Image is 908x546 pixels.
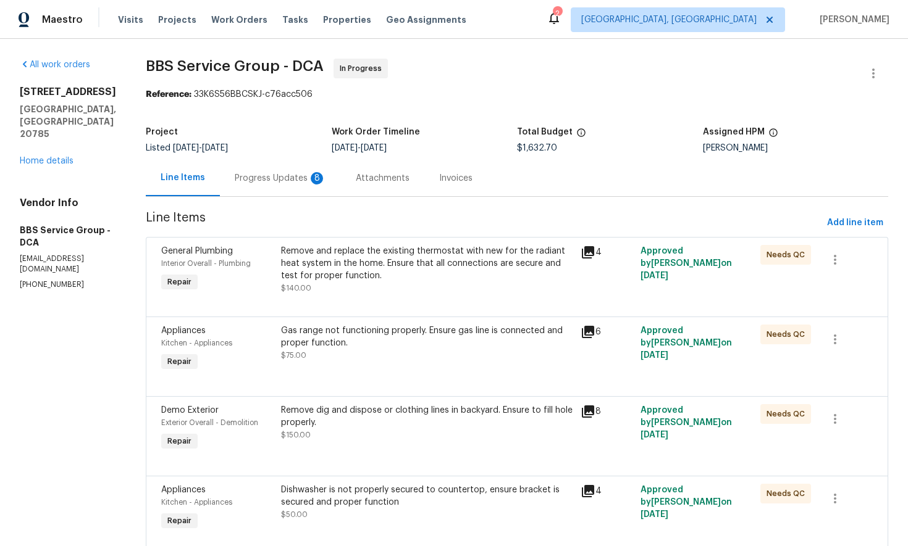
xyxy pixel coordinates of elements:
[281,245,573,282] div: Remove and replace the existing thermostat with new for the radiant heat system in the home. Ensu...
[768,128,778,144] span: The hpm assigned to this work order.
[235,172,326,184] div: Progress Updates
[767,249,810,261] span: Needs QC
[161,172,205,184] div: Line Items
[211,14,267,26] span: Work Orders
[173,144,199,152] span: [DATE]
[146,59,324,73] span: BBS Service Group - DCA
[517,144,557,152] span: $1,632.70
[162,515,196,527] span: Repair
[20,157,74,165] a: Home details
[361,144,387,152] span: [DATE]
[386,14,466,26] span: Geo Assignments
[20,60,90,69] a: All work orders
[581,325,633,339] div: 6
[311,172,323,184] div: 8
[439,172,473,184] div: Invoices
[340,62,387,75] span: In Progress
[641,486,732,519] span: Approved by [PERSON_NAME] on
[118,14,143,26] span: Visits
[281,484,573,508] div: Dishwasher is not properly secured to countertop, ensure bracket is secured and proper function
[173,144,228,152] span: -
[162,355,196,368] span: Repair
[703,144,889,152] div: [PERSON_NAME]
[641,510,668,519] span: [DATE]
[20,224,116,249] h5: BBS Service Group - DCA
[517,128,573,136] h5: Total Budget
[162,276,196,288] span: Repair
[161,260,251,267] span: Interior Overall - Plumbing
[20,197,116,209] h4: Vendor Info
[641,351,668,360] span: [DATE]
[703,128,765,136] h5: Assigned HPM
[332,128,420,136] h5: Work Order Timeline
[581,245,633,260] div: 4
[641,406,732,439] span: Approved by [PERSON_NAME] on
[822,212,888,234] button: Add line item
[356,172,410,184] div: Attachments
[161,419,258,426] span: Exterior Overall - Demolition
[161,339,232,347] span: Kitchen - Appliances
[20,254,116,275] p: [EMAIL_ADDRESS][DOMAIN_NAME]
[767,487,810,500] span: Needs QC
[161,486,206,494] span: Appliances
[282,15,308,24] span: Tasks
[202,144,228,152] span: [DATE]
[553,7,561,20] div: 2
[576,128,586,144] span: The total cost of line items that have been proposed by Opendoor. This sum includes line items th...
[281,404,573,429] div: Remove dig and dispose or clothing lines in backyard. Ensure to fill hole properly.
[281,325,573,349] div: Gas range not functioning properly. Ensure gas line is connected and proper function.
[581,14,757,26] span: [GEOGRAPHIC_DATA], [GEOGRAPHIC_DATA]
[161,406,219,415] span: Demo Exterior
[815,14,889,26] span: [PERSON_NAME]
[323,14,371,26] span: Properties
[767,408,810,420] span: Needs QC
[146,90,191,99] b: Reference:
[146,144,228,152] span: Listed
[161,247,233,255] span: General Plumbing
[641,271,668,280] span: [DATE]
[281,431,311,439] span: $150.00
[20,279,116,290] p: [PHONE_NUMBER]
[281,284,311,292] span: $140.00
[161,326,206,335] span: Appliances
[581,404,633,419] div: 8
[767,328,810,341] span: Needs QC
[146,212,822,234] span: Line Items
[281,511,308,518] span: $50.00
[20,86,116,98] h2: [STREET_ADDRESS]
[332,144,358,152] span: [DATE]
[332,144,387,152] span: -
[146,128,178,136] h5: Project
[161,498,232,506] span: Kitchen - Appliances
[827,215,883,231] span: Add line item
[42,14,83,26] span: Maestro
[641,431,668,439] span: [DATE]
[20,103,116,140] h5: [GEOGRAPHIC_DATA], [GEOGRAPHIC_DATA] 20785
[146,88,888,101] div: 33K6S56BBCSKJ-c76acc506
[641,247,732,280] span: Approved by [PERSON_NAME] on
[162,435,196,447] span: Repair
[581,484,633,498] div: 4
[281,352,306,359] span: $75.00
[158,14,196,26] span: Projects
[641,326,732,360] span: Approved by [PERSON_NAME] on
